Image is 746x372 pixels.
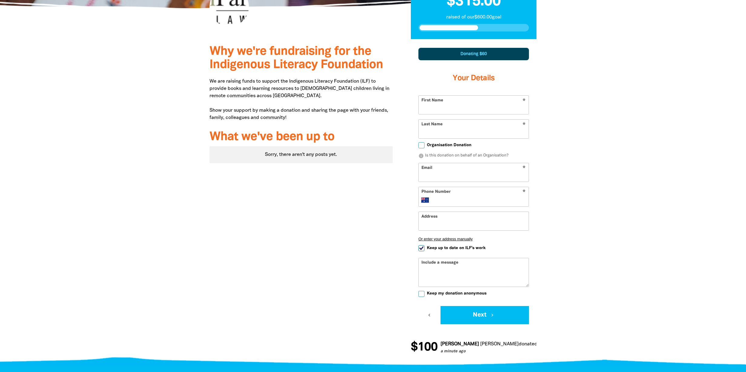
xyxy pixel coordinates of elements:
input: Keep my donation anonymous [418,291,424,297]
span: Keep my donation anonymous [427,291,487,296]
button: chevron_left [418,306,441,324]
p: raised of our $600.00 goal [418,14,529,21]
em: [PERSON_NAME] [480,342,519,346]
i: chevron_right [490,312,495,318]
i: info [418,153,424,159]
button: Next chevron_right [441,306,529,324]
p: Is this donation on behalf of an Organisation? [418,153,529,159]
span: Organisation Donation [427,142,471,148]
i: chevron_left [427,312,432,318]
em: [PERSON_NAME] [441,342,479,346]
i: Required [523,189,526,195]
span: Keep up to date on ILF's work [427,245,486,251]
p: We are raising funds to support the Indigenous Literacy Foundation (ILF) to provide books and lea... [210,78,393,121]
p: a minute ago [441,349,586,355]
div: Paginated content [210,146,393,163]
button: Or enter your address manually [418,237,529,241]
h3: Your Details [418,66,529,91]
span: Why we're fundraising for the Indigenous Literacy Foundation [210,46,383,71]
span: $100 [411,341,437,354]
div: Donating $60 [418,48,529,60]
div: Donation stream [411,338,536,357]
span: donated to [519,342,543,346]
input: Organisation Donation [418,142,424,148]
input: Keep up to date on ILF's work [418,245,424,251]
h3: What we've been up to [210,130,393,144]
div: Sorry, there aren't any posts yet. [210,146,393,163]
